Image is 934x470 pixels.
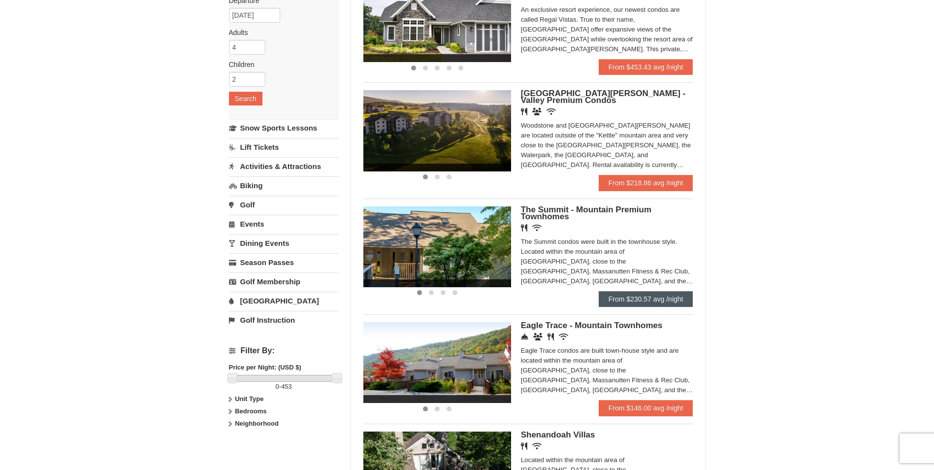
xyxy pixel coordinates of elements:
[548,333,554,340] i: Restaurant
[229,292,339,310] a: [GEOGRAPHIC_DATA]
[281,383,292,390] span: 453
[229,364,301,371] strong: Price per Night: (USD $)
[235,420,279,427] strong: Neighborhood
[229,176,339,195] a: Biking
[599,400,693,416] a: From $146.00 avg /night
[521,237,693,286] div: The Summit condos were built in the townhouse style. Located within the mountain area of [GEOGRAP...
[229,138,339,156] a: Lift Tickets
[533,333,543,340] i: Conference Facilities
[559,333,568,340] i: Wireless Internet (free)
[229,272,339,291] a: Golf Membership
[599,291,693,307] a: From $230.57 avg /night
[599,59,693,75] a: From $453.43 avg /night
[521,321,663,330] span: Eagle Trace - Mountain Townhomes
[521,205,651,221] span: The Summit - Mountain Premium Townhomes
[229,346,339,355] h4: Filter By:
[229,382,339,392] label: -
[521,108,527,115] i: Restaurant
[229,196,339,214] a: Golf
[229,253,339,271] a: Season Passes
[521,89,686,105] span: [GEOGRAPHIC_DATA][PERSON_NAME] - Valley Premium Condos
[229,311,339,329] a: Golf Instruction
[235,407,266,415] strong: Bedrooms
[521,333,528,340] i: Concierge Desk
[229,92,262,105] button: Search
[229,28,331,37] label: Adults
[521,5,693,54] div: An exclusive resort experience, our newest condos are called Regal Vistas. True to their name, [G...
[229,215,339,233] a: Events
[521,430,595,439] span: Shenandoah Villas
[229,234,339,252] a: Dining Events
[521,346,693,395] div: Eagle Trace condos are built town-house style and are located within the mountain area of [GEOGRA...
[547,108,556,115] i: Wireless Internet (free)
[521,121,693,170] div: Woodstone and [GEOGRAPHIC_DATA][PERSON_NAME] are located outside of the "Kettle" mountain area an...
[521,224,527,232] i: Restaurant
[229,60,331,69] label: Children
[532,224,542,232] i: Wireless Internet (free)
[229,119,339,137] a: Snow Sports Lessons
[276,383,279,390] span: 0
[235,395,263,403] strong: Unit Type
[521,442,527,450] i: Restaurant
[532,108,542,115] i: Banquet Facilities
[532,442,542,450] i: Wireless Internet (free)
[599,175,693,191] a: From $218.86 avg /night
[229,157,339,175] a: Activities & Attractions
